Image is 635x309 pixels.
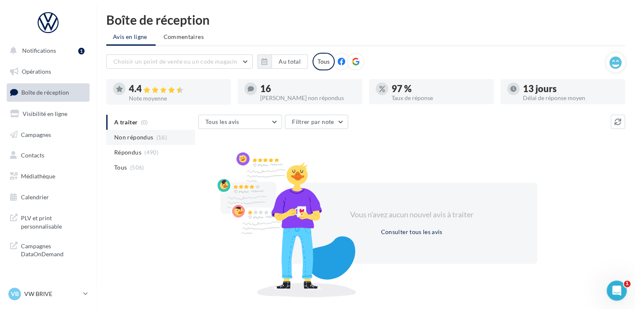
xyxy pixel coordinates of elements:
[21,152,44,159] span: Contacts
[22,68,51,75] span: Opérations
[21,212,86,230] span: PLV et print personnalisable
[114,133,153,142] span: Non répondus
[5,126,91,144] a: Campagnes
[285,115,348,129] button: Filtrer par note
[5,105,91,123] a: Visibilité en ligne
[523,84,618,93] div: 13 jours
[5,188,91,206] a: Calendrier
[21,240,86,258] span: Campagnes DataOnDemand
[312,53,335,70] div: Tous
[114,163,127,172] span: Tous
[5,63,91,80] a: Opérations
[624,281,630,287] span: 1
[5,42,88,59] button: Notifications 1
[21,193,49,201] span: Calendrier
[392,84,487,93] div: 97 %
[205,118,239,125] span: Tous les avis
[130,164,144,171] span: (506)
[129,95,224,101] div: Note moyenne
[21,131,51,138] span: Campagnes
[156,134,167,141] span: (16)
[106,13,625,26] div: Boîte de réception
[260,84,356,93] div: 16
[377,227,446,237] button: Consulter tous les avis
[21,89,69,96] span: Boîte de réception
[257,54,308,69] button: Au total
[144,149,159,156] span: (490)
[5,167,91,185] a: Médiathèque
[5,237,91,262] a: Campagnes DataOnDemand
[5,209,91,234] a: PLV et print personnalisable
[24,290,80,298] p: VW BRIVE
[607,281,627,301] iframe: Intercom live chat
[271,54,308,69] button: Au total
[23,110,67,117] span: Visibilité en ligne
[7,286,90,302] a: VB VW BRIVE
[106,54,253,69] button: Choisir un point de vente ou un code magasin
[113,58,237,65] span: Choisir un point de vente ou un code magasin
[22,47,56,54] span: Notifications
[78,48,84,54] div: 1
[114,148,141,157] span: Répondus
[260,95,356,101] div: [PERSON_NAME] non répondus
[21,173,55,180] span: Médiathèque
[129,84,224,94] div: 4.4
[198,115,282,129] button: Tous les avis
[392,95,487,101] div: Taux de réponse
[11,290,19,298] span: VB
[5,83,91,101] a: Boîte de réception
[164,33,204,40] span: Commentaires
[5,147,91,164] a: Contacts
[523,95,618,101] div: Délai de réponse moyen
[340,209,484,220] div: Vous n'avez aucun nouvel avis à traiter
